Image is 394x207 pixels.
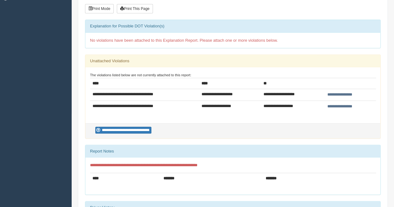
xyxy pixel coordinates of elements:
div: Explanation for Possible DOT Violation(s) [85,20,380,32]
div: Unattached Violations [85,55,380,67]
small: The violations listed below are not currently attached to this report: [90,73,191,77]
button: Print Mode [85,4,114,13]
span: No violations have been attached to this Explanation Report. Please attach one or more violations... [90,38,278,43]
div: Report Notes [85,145,380,158]
button: Print This Page [117,4,153,13]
